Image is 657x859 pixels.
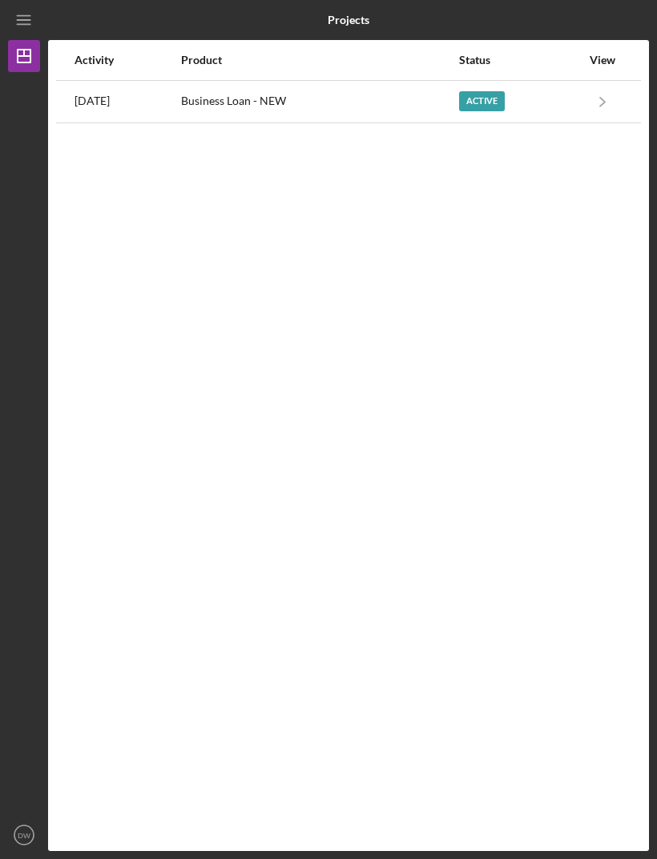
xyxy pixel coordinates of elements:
[75,54,179,66] div: Activity
[8,819,40,851] button: DW
[328,14,369,26] b: Projects
[459,54,581,66] div: Status
[181,82,457,122] div: Business Loan - NEW
[18,831,31,840] text: DW
[181,54,457,66] div: Product
[75,94,110,107] time: 2025-08-10 13:51
[582,54,623,66] div: View
[459,91,505,111] div: Active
